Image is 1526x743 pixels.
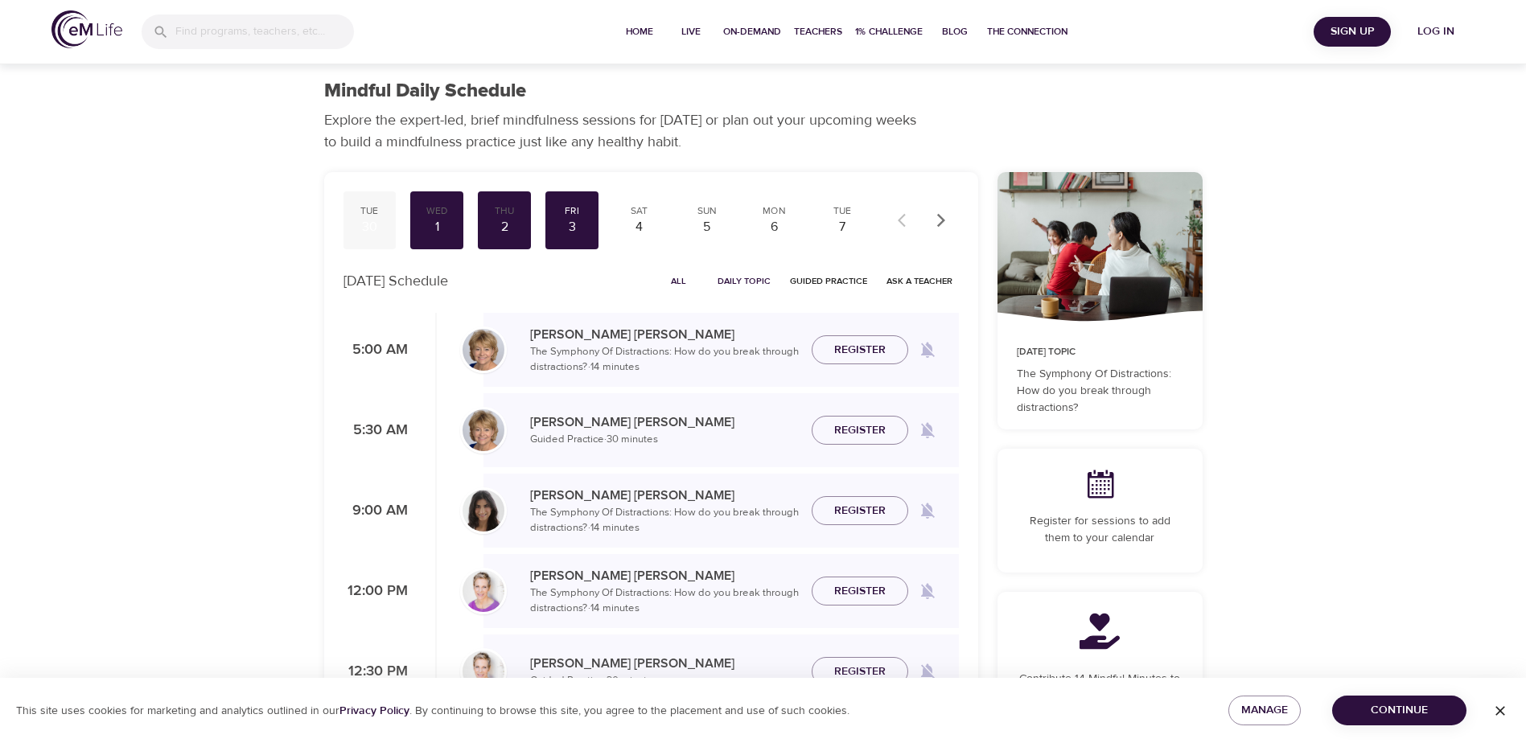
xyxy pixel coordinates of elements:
[463,409,504,451] img: Lisa_Wickham-min.jpg
[343,420,408,441] p: 5:30 AM
[350,218,390,236] div: 30
[908,572,947,610] span: Remind me when a class goes live every Friday at 12:00 PM
[1017,671,1183,721] p: Contribute 14 Mindful Minutes to a charity by joining a community and completing this program.
[908,491,947,530] span: Remind me when a class goes live every Friday at 9:00 AM
[653,269,705,294] button: All
[463,570,504,612] img: kellyb.jpg
[812,657,908,687] button: Register
[530,325,799,344] p: [PERSON_NAME] [PERSON_NAME]
[834,340,886,360] span: Register
[834,501,886,521] span: Register
[530,413,799,432] p: [PERSON_NAME] [PERSON_NAME]
[343,339,408,361] p: 5:00 AM
[834,581,886,601] span: Register
[822,218,862,236] div: 7
[1332,696,1466,725] button: Continue
[794,23,842,40] span: Teachers
[755,204,795,218] div: Mon
[1314,17,1391,47] button: Sign Up
[552,204,592,218] div: Fri
[530,432,799,448] p: Guided Practice · 30 minutes
[718,273,771,289] span: Daily Topic
[711,269,777,294] button: Daily Topic
[417,218,457,236] div: 1
[350,204,390,218] div: Tue
[175,14,354,49] input: Find programs, teachers, etc...
[660,273,698,289] span: All
[1228,696,1301,725] button: Manage
[812,416,908,445] button: Register
[463,329,504,371] img: Lisa_Wickham-min.jpg
[687,218,727,236] div: 5
[530,654,799,673] p: [PERSON_NAME] [PERSON_NAME]
[834,421,886,441] span: Register
[530,344,799,376] p: The Symphony Of Distractions: How do you break through distractions? · 14 minutes
[755,218,795,236] div: 6
[530,486,799,505] p: [PERSON_NAME] [PERSON_NAME]
[834,662,886,682] span: Register
[812,496,908,526] button: Register
[530,673,799,689] p: Guided Practice · 30 minutes
[812,577,908,606] button: Register
[620,23,659,40] span: Home
[1397,17,1475,47] button: Log in
[343,270,448,292] p: [DATE] Schedule
[1320,22,1384,42] span: Sign Up
[1017,513,1183,547] p: Register for sessions to add them to your calendar
[1404,22,1468,42] span: Log in
[324,109,928,153] p: Explore the expert-led, brief mindfulness sessions for [DATE] or plan out your upcoming weeks to ...
[855,23,923,40] span: 1% Challenge
[530,566,799,585] p: [PERSON_NAME] [PERSON_NAME]
[530,505,799,536] p: The Symphony Of Distractions: How do you break through distractions? · 14 minutes
[417,204,457,218] div: Wed
[1345,700,1454,720] span: Continue
[812,335,908,365] button: Register
[908,652,947,691] span: Remind me when a class goes live every Friday at 12:30 PM
[822,204,862,218] div: Tue
[886,273,952,289] span: Ask a Teacher
[1241,700,1288,720] span: Manage
[908,411,947,449] span: Remind me when a class goes live every Friday at 5:30 AM
[908,330,947,369] span: Remind me when a class goes live every Friday at 5:00 AM
[484,204,524,218] div: Thu
[463,490,504,532] img: Lara_Sragow-min.jpg
[619,218,660,236] div: 4
[936,23,974,40] span: Blog
[463,651,504,692] img: kellyb.jpg
[987,23,1067,40] span: The Connection
[343,500,408,522] p: 9:00 AM
[687,204,727,218] div: Sun
[484,218,524,236] div: 2
[343,581,408,602] p: 12:00 PM
[552,218,592,236] div: 3
[324,80,526,103] h1: Mindful Daily Schedule
[790,273,867,289] span: Guided Practice
[723,23,781,40] span: On-Demand
[1017,345,1183,359] p: [DATE] Topic
[619,204,660,218] div: Sat
[339,704,409,718] a: Privacy Policy
[784,269,874,294] button: Guided Practice
[880,269,959,294] button: Ask a Teacher
[343,661,408,683] p: 12:30 PM
[530,585,799,617] p: The Symphony Of Distractions: How do you break through distractions? · 14 minutes
[672,23,710,40] span: Live
[1017,366,1183,417] p: The Symphony Of Distractions: How do you break through distractions?
[51,10,122,48] img: logo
